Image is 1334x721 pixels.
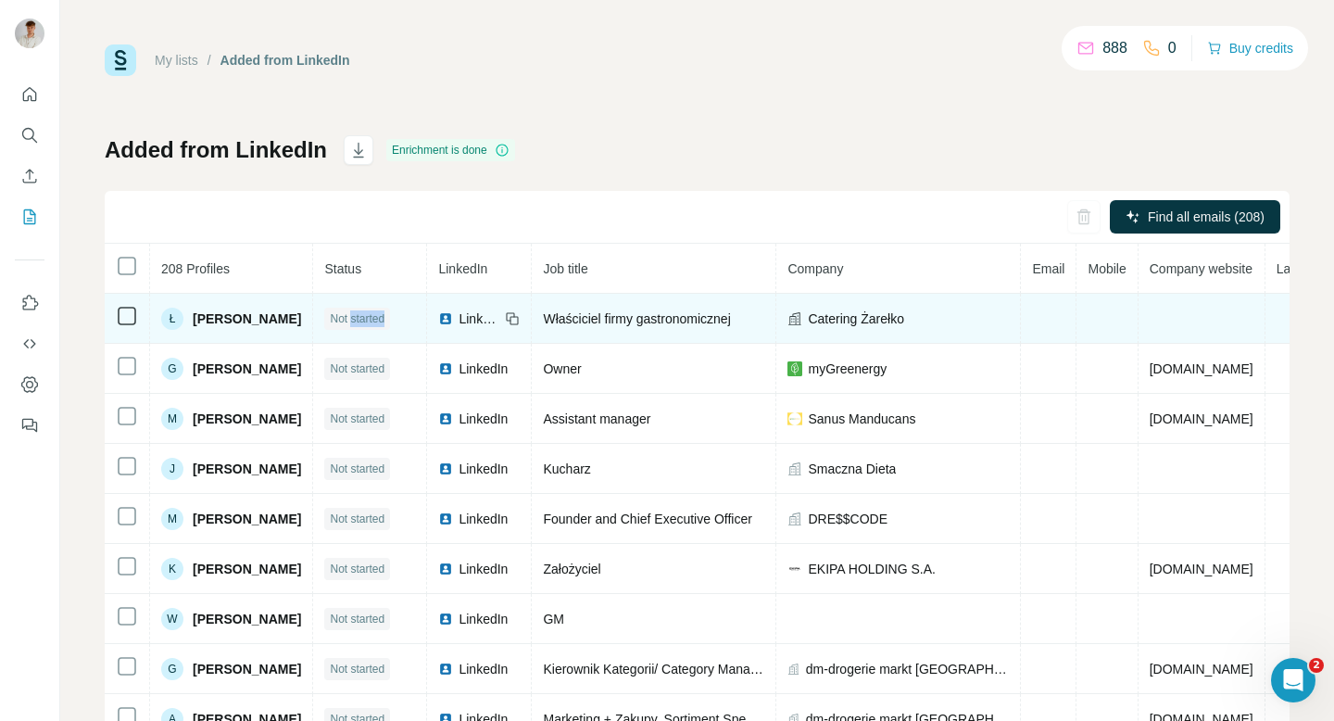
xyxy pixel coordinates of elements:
img: LinkedIn logo [438,311,453,326]
span: Assistant manager [543,411,650,426]
img: LinkedIn logo [438,612,453,626]
div: K [161,558,183,580]
span: Właściciel firmy gastronomicznej [543,311,730,326]
img: company-logo [787,411,802,426]
span: LinkedIn [459,660,508,678]
span: [DOMAIN_NAME] [1150,562,1253,576]
div: Added from LinkedIn [220,51,350,70]
span: Status [324,261,361,276]
img: company-logo [787,562,802,576]
img: LinkedIn logo [438,361,453,376]
span: LinkedIn [459,460,508,478]
button: Buy credits [1207,35,1293,61]
span: [PERSON_NAME] [193,310,301,328]
span: GM [543,612,564,626]
span: dm-drogerie markt [GEOGRAPHIC_DATA] [806,660,1010,678]
div: Ł [161,308,183,330]
a: My lists [155,53,198,68]
span: Kucharz [543,462,590,476]
span: Not started [330,360,384,377]
span: Company website [1150,261,1252,276]
span: Not started [330,310,384,327]
span: Kierownik Kategorii/ Category Manager [543,662,769,677]
span: EKIPA HOLDING S.A. [808,560,935,578]
div: M [161,408,183,430]
button: Use Surfe on LinkedIn [15,286,44,320]
button: Enrich CSV [15,159,44,193]
span: Założyciel [543,562,600,576]
div: M [161,508,183,530]
span: 208 Profiles [161,261,230,276]
span: LinkedIn [459,510,508,528]
h1: Added from LinkedIn [105,135,327,165]
span: Sanus Manducans [808,410,915,428]
div: G [161,658,183,680]
img: Avatar [15,19,44,48]
span: LinkedIn [459,560,508,578]
span: Not started [330,411,384,427]
button: Search [15,119,44,152]
img: LinkedIn logo [438,512,453,526]
img: Surfe Logo [105,44,136,76]
span: LinkedIn [459,360,508,378]
span: Landline [1277,261,1326,276]
span: Not started [330,461,384,477]
div: J [161,458,183,480]
span: Not started [330,511,384,527]
span: Catering Żarełko [808,310,904,328]
span: Not started [330,661,384,677]
span: DRE$$CODE [808,510,887,528]
span: [PERSON_NAME] [193,560,301,578]
img: LinkedIn logo [438,562,453,576]
button: My lists [15,200,44,234]
img: LinkedIn logo [438,662,453,677]
span: Email [1032,261,1064,276]
span: Company [787,261,843,276]
span: [PERSON_NAME] [193,510,301,528]
span: LinkedIn [459,610,508,628]
div: Enrichment is done [386,139,515,161]
span: Not started [330,611,384,627]
button: Dashboard [15,368,44,401]
span: 2 [1309,658,1324,673]
span: LinkedIn [438,261,487,276]
span: Smaczna Dieta [808,460,896,478]
span: [DOMAIN_NAME] [1150,411,1253,426]
span: [PERSON_NAME] [193,410,301,428]
img: company-logo [787,361,802,376]
span: LinkedIn [459,410,508,428]
span: Owner [543,361,581,376]
p: 0 [1168,37,1177,59]
div: G [161,358,183,380]
li: / [208,51,211,70]
span: [PERSON_NAME] [193,360,301,378]
span: Find all emails (208) [1148,208,1265,226]
span: Mobile [1088,261,1126,276]
div: W [161,608,183,630]
span: [DOMAIN_NAME] [1150,361,1253,376]
p: 888 [1102,37,1127,59]
span: Founder and Chief Executive Officer [543,512,751,526]
img: LinkedIn logo [438,462,453,476]
span: Job title [543,261,587,276]
span: LinkedIn [459,310,499,328]
span: [PERSON_NAME] [193,460,301,478]
button: Use Surfe API [15,327,44,360]
iframe: Intercom live chat [1271,658,1315,702]
button: Feedback [15,409,44,442]
span: [DOMAIN_NAME] [1150,662,1253,677]
button: Quick start [15,78,44,111]
img: LinkedIn logo [438,411,453,426]
span: [PERSON_NAME] [193,610,301,628]
button: Find all emails (208) [1110,200,1280,234]
span: myGreenergy [808,360,887,378]
span: Not started [330,561,384,577]
span: [PERSON_NAME] [193,660,301,678]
